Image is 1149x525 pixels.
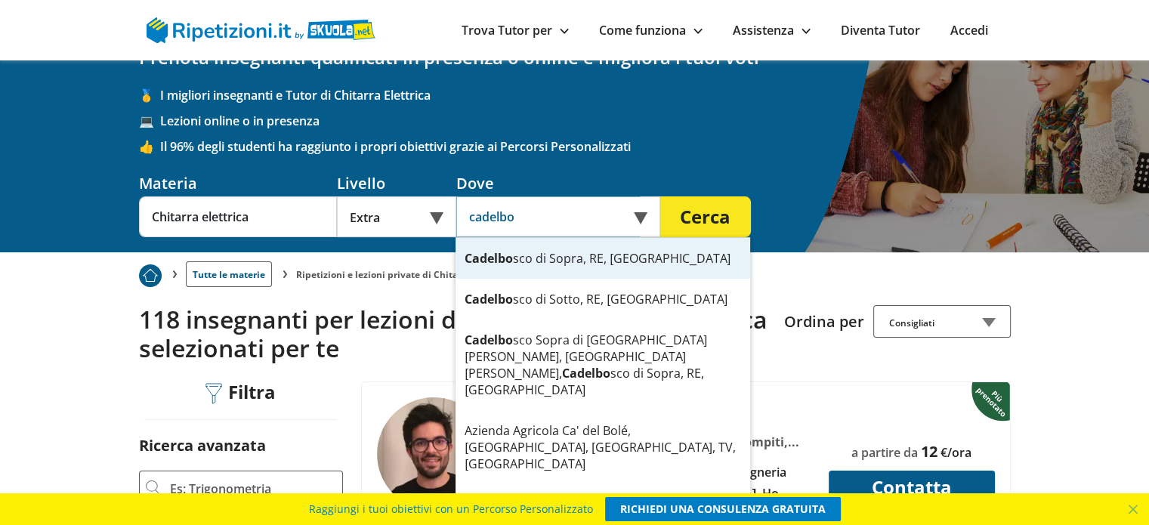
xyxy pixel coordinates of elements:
div: sco di Sopra, RE, [GEOGRAPHIC_DATA] [456,238,750,279]
nav: breadcrumb d-none d-tablet-block [139,252,1011,287]
label: Ordina per [784,311,864,332]
div: sco di Sotto, RE, [GEOGRAPHIC_DATA] [456,279,750,320]
div: Filtra [200,381,282,405]
img: Piu prenotato [971,381,1013,422]
a: logo Skuola.net | Ripetizioni.it [147,20,375,37]
li: Ripetizioni e lezioni private di Chitarra elettrica [296,268,511,281]
input: Es: Trigonometria [168,477,336,500]
a: Diventa Tutor [841,22,920,39]
span: a partire da [851,444,918,461]
a: Tutte le materie [186,261,272,287]
span: 12 [921,441,937,462]
span: 💻 [139,113,160,129]
span: 🥇 [139,87,160,103]
div: Materia [139,173,337,193]
span: I migliori insegnanti e Tutor di Chitarra Elettrica [160,87,1011,103]
div: Consigliati [873,305,1011,338]
h2: 118 insegnanti per lezioni di [PERSON_NAME] Elettrica selezionati per te [139,305,773,363]
a: RICHIEDI UNA CONSULENZA GRATUITA [605,497,841,521]
input: Es. Indirizzo o CAP [456,196,640,237]
button: Cerca [660,196,751,237]
a: Assistenza [733,22,811,39]
a: Accedi [950,22,988,39]
span: €/ora [941,444,971,461]
div: Extra [337,196,456,237]
img: Filtra filtri mobile [205,383,222,404]
img: Piu prenotato [139,264,162,287]
strong: Cadelbo [562,365,610,381]
span: Lezioni online o in presenza [160,113,1011,129]
span: Il 96% degli studenti ha raggiunto i propri obiettivi grazie ai Percorsi Personalizzati [160,138,1011,155]
button: Contatta [829,471,995,504]
strong: Cadelbo [465,250,513,267]
span: 👍 [139,138,160,155]
div: Azienda Agricola Ca' del Bolé, [GEOGRAPHIC_DATA], [GEOGRAPHIC_DATA], TV, [GEOGRAPHIC_DATA] [456,410,750,484]
input: Es. Matematica [139,196,337,237]
strong: Cadelbo [465,291,513,307]
div: Livello [337,173,456,193]
img: Ricerca Avanzata [146,480,162,497]
a: Trova Tutor per [462,22,569,39]
strong: Cadelbo [465,332,513,348]
div: sco Sopra di [GEOGRAPHIC_DATA][PERSON_NAME], [GEOGRAPHIC_DATA][PERSON_NAME], sco di Sopra, RE, [G... [456,320,750,410]
img: logo Skuola.net | Ripetizioni.it [147,17,375,43]
a: Come funziona [599,22,703,39]
div: Dove [456,173,660,193]
label: Ricerca avanzata [139,435,266,456]
img: tutor a forlì - Elia [377,397,490,511]
h2: Prenota insegnanti qualificati in presenza o online e migliora i tuoi voti [139,47,1011,69]
span: Raggiungi i tuoi obiettivi con un Percorso Personalizzato [309,497,593,521]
